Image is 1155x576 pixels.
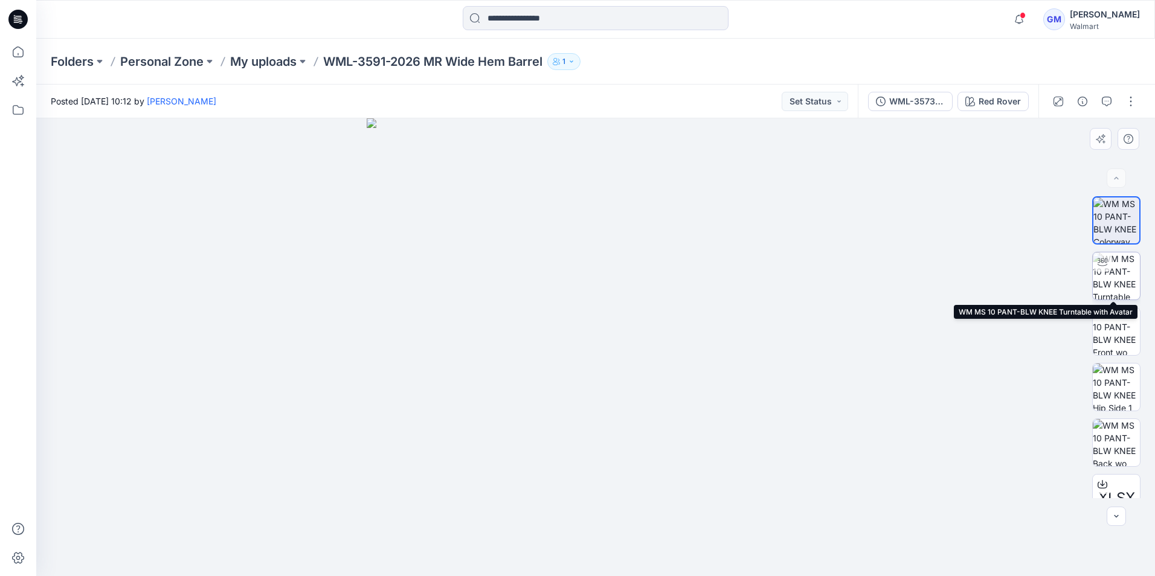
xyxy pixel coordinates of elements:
div: Red Rover [979,95,1021,108]
img: WM MS 10 PANT-BLW KNEE Back wo Avatar [1093,419,1140,466]
button: WML-3573-2026 MR Barrel Leg Jean_Full Colorway [868,92,953,111]
a: My uploads [230,53,297,70]
p: WML-3591-2026 MR Wide Hem Barrel [323,53,542,70]
img: eyJhbGciOiJIUzI1NiIsImtpZCI6IjAiLCJzbHQiOiJzZXMiLCJ0eXAiOiJKV1QifQ.eyJkYXRhIjp7InR5cGUiOiJzdG9yYW... [367,118,825,576]
button: 1 [547,53,581,70]
span: Posted [DATE] 10:12 by [51,95,216,107]
img: WM MS 10 PANT-BLW KNEE Turntable with Avatar [1093,252,1140,299]
img: WM MS 10 PANT-BLW KNEE Hip Side 1 wo Avatar [1093,363,1140,411]
img: WM MS 10 PANT-BLW KNEE Front wo Avatar [1093,308,1140,355]
span: XLSX [1098,487,1135,509]
div: [PERSON_NAME] [1070,7,1140,22]
a: Personal Zone [120,53,204,70]
a: Folders [51,53,94,70]
a: [PERSON_NAME] [147,96,216,106]
img: WM MS 10 PANT-BLW KNEE Colorway wo Avatar [1093,197,1139,243]
div: GM [1043,8,1065,30]
p: 1 [562,55,565,68]
button: Red Rover [957,92,1029,111]
div: WML-3573-2026 MR Barrel Leg Jean_Full Colorway [889,95,945,108]
button: Details [1073,92,1092,111]
div: Walmart [1070,22,1140,31]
